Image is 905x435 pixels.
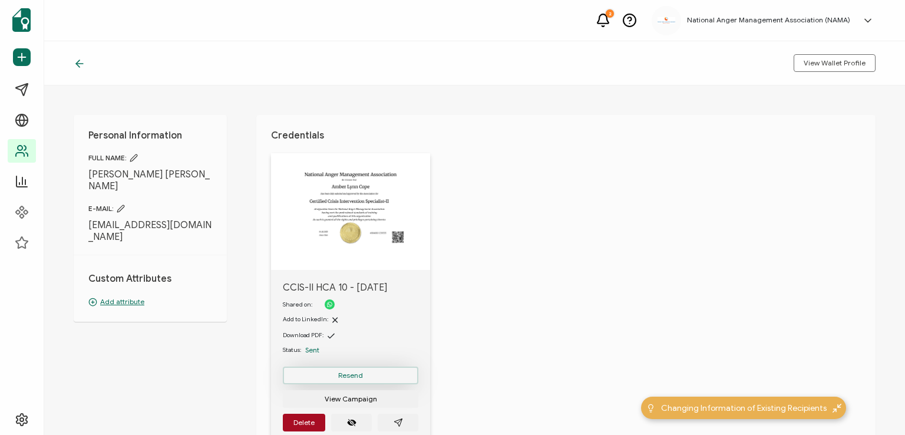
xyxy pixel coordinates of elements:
[606,9,614,18] div: 2
[347,418,356,427] ion-icon: eye off
[271,130,861,141] h1: Credentials
[88,296,212,307] p: Add attribute
[88,169,212,192] span: [PERSON_NAME] [PERSON_NAME]
[338,372,363,379] span: Resend
[283,390,418,408] button: View Campaign
[658,17,675,24] img: 3ca2817c-e862-47f7-b2ec-945eb25c4a6c.jpg
[283,282,418,294] span: CCIS-II HCA 10 - [DATE]
[394,418,403,427] ion-icon: paper plane outline
[283,315,328,323] span: Add to LinkedIn:
[283,414,325,431] button: Delete
[283,367,418,384] button: Resend
[661,402,827,414] span: Changing Information of Existing Recipients
[12,8,31,32] img: sertifier-logomark-colored.svg
[283,331,323,339] span: Download PDF:
[833,404,841,413] img: minimize-icon.svg
[325,396,377,403] span: View Campaign
[88,204,212,213] span: E-MAIL:
[687,16,850,24] h5: National Anger Management Association (NAMA)
[804,60,866,67] span: View Wallet Profile
[283,301,312,308] span: Shared on:
[88,219,212,243] span: [EMAIL_ADDRESS][DOMAIN_NAME]
[794,54,876,72] button: View Wallet Profile
[88,153,212,163] span: FULL NAME:
[293,419,315,426] span: Delete
[305,345,319,354] span: Sent
[88,130,212,141] h1: Personal Information
[283,345,301,355] span: Status:
[88,273,212,285] h1: Custom Attributes
[846,378,905,435] iframe: Chat Widget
